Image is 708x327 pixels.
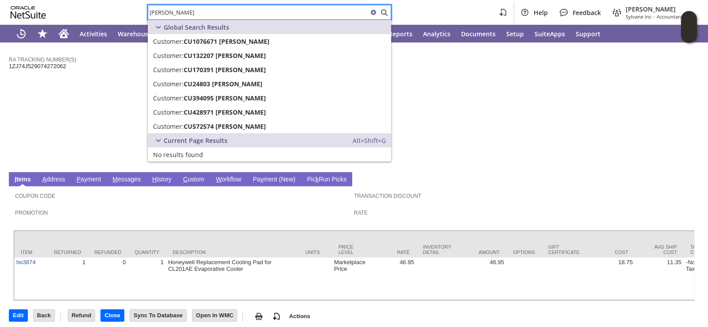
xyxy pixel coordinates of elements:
[657,13,692,20] span: Accountant (F1)
[653,13,655,20] span: -
[184,80,262,88] span: CU24803 [PERSON_NAME]
[37,28,48,39] svg: Shortcuts
[285,313,314,319] a: Actions
[184,51,266,60] span: CU132207 [PERSON_NAME]
[148,62,391,77] a: Customer:CU170391 [PERSON_NAME]Edit: Dash:
[16,259,35,265] a: ho3874
[458,258,506,300] td: 46.95
[576,30,600,38] span: Support
[635,258,684,300] td: 11.35
[112,25,157,42] a: Warehouse
[534,8,548,17] span: Help
[118,30,152,38] span: Warehouse
[80,30,107,38] span: Activities
[42,176,46,183] span: A
[153,150,203,159] span: No results found
[368,258,416,300] td: 46.95
[32,25,53,42] div: Shortcuts
[153,80,184,88] span: Customer:
[9,63,66,70] span: 1ZJ74J529074272062
[260,176,263,183] span: y
[128,258,166,300] td: 1
[112,176,118,183] span: M
[184,94,266,102] span: CU394095 [PERSON_NAME]
[166,258,299,300] td: Honeywell Replacement Cooling Pad for CL201AE Evaporative Cooler
[354,210,368,216] a: Rate
[153,94,184,102] span: Customer:
[216,176,222,183] span: W
[21,250,41,255] div: Item
[47,258,88,300] td: 1
[681,11,697,43] iframe: Click here to launch Oracle Guided Learning Help Panel
[153,37,184,46] span: Customer:
[418,25,456,42] a: Analytics
[332,258,368,300] td: Marketplace Price
[110,176,143,184] a: Messages
[305,176,349,184] a: PickRun Picks
[148,147,391,162] a: No results found
[570,25,606,42] a: Support
[383,25,418,42] a: Reports
[164,136,227,145] span: Current Page Results
[148,7,368,18] input: Search
[374,250,410,255] div: Rate
[316,176,319,183] span: k
[9,310,27,321] input: Edit
[77,176,81,183] span: P
[148,48,391,62] a: Customer:CU132207 [PERSON_NAME]Edit: Dash:
[173,250,292,255] div: Description
[461,30,496,38] span: Documents
[153,51,184,60] span: Customer:
[16,28,27,39] svg: Recent Records
[529,25,570,42] a: SuiteApps
[11,25,32,42] a: Recent Records
[164,23,229,31] span: Global Search Results
[353,136,386,145] span: Alt+Shift+G
[130,310,186,321] input: Sync To Database
[184,37,269,46] span: CU1076671 [PERSON_NAME]
[379,7,389,18] svg: Search
[9,57,76,63] a: RA Tracking Number(s)
[548,244,580,255] div: Gift Certificate
[192,310,237,321] input: Open In WMC
[423,244,451,255] div: Inventory Detail
[148,91,391,105] a: Customer:CU394095 [PERSON_NAME]Edit: Dash:
[74,25,112,42] a: Activities
[15,210,48,216] a: Promotion
[423,30,450,38] span: Analytics
[15,193,55,199] a: Coupon Code
[214,176,243,184] a: Workflow
[68,310,95,321] input: Refund
[501,25,529,42] a: Setup
[148,119,391,133] a: Customer:CU572574 [PERSON_NAME]Edit: Dash:
[250,176,297,184] a: Payment (New)
[53,25,74,42] a: Home
[464,250,500,255] div: Amount
[152,176,157,183] span: H
[354,193,421,199] a: Transaction Discount
[681,27,697,43] span: Oracle Guided Learning Widget. To move around, please hold and drag
[626,5,692,13] span: [PERSON_NAME]
[153,108,184,116] span: Customer:
[184,108,266,116] span: CU428971 [PERSON_NAME]
[40,176,67,184] a: Address
[148,105,391,119] a: Customer:CU428971 [PERSON_NAME]Edit: Dash:
[11,6,46,19] svg: logo
[456,25,501,42] a: Documents
[389,30,412,38] span: Reports
[642,244,677,255] div: Avg Ship Cost
[593,250,628,255] div: Cost
[184,65,266,74] span: CU170391 [PERSON_NAME]
[271,311,282,322] img: add-record.svg
[74,176,103,184] a: Payment
[506,30,524,38] span: Setup
[15,176,16,183] span: I
[148,77,391,91] a: Customer:CU24803 [PERSON_NAME]Edit: Dash:
[626,13,651,20] span: Sylvane Inc
[305,250,325,255] div: Units
[148,34,391,48] a: Customer:CU1076671 [PERSON_NAME]Edit: Dash:
[535,30,565,38] span: SuiteApps
[254,311,264,322] img: print.svg
[586,258,635,300] td: 18.75
[54,250,81,255] div: Returned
